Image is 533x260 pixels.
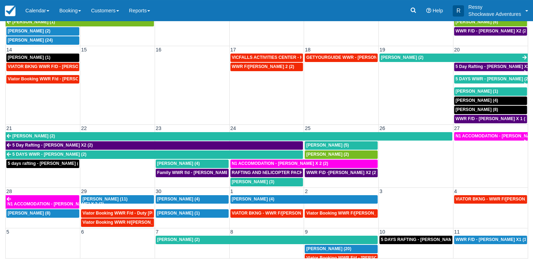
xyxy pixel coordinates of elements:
[379,125,386,131] span: 26
[157,211,200,216] span: [PERSON_NAME] (1)
[455,19,498,24] span: [PERSON_NAME] (6)
[232,211,332,216] span: VIATOR BKNG - WWR F/[PERSON_NAME] X 3 (3)
[80,188,87,194] span: 29
[455,107,498,112] span: [PERSON_NAME] (8)
[12,134,55,138] span: [PERSON_NAME] (2)
[455,116,529,121] span: WWR F/D - [PERSON_NAME] X 1 (1)
[306,143,349,148] span: [PERSON_NAME] (5)
[455,76,529,81] span: 5 DAYS WWR - [PERSON_NAME] (2)
[82,211,194,216] span: Viator Booking WWR F/d - Duty [PERSON_NAME] 2 (2)
[230,178,303,186] a: [PERSON_NAME] (3)
[455,98,498,103] span: [PERSON_NAME] (4)
[379,229,386,235] span: 10
[12,143,93,148] span: 5 Day Rafting - [PERSON_NAME] X2 (2)
[8,211,50,216] span: [PERSON_NAME] (8)
[8,161,82,166] span: 5 days rafting - [PERSON_NAME] (1)
[6,229,10,235] span: 5
[5,6,16,16] img: checkfront-main-nav-mini-logo.png
[232,179,274,184] span: [PERSON_NAME] (3)
[379,188,383,194] span: 3
[454,27,527,36] a: WWR F/D - [PERSON_NAME] X2 (2)
[156,236,378,244] a: [PERSON_NAME] (2)
[157,170,244,175] span: Family WWR f/d - [PERSON_NAME] X 4 (4)
[81,218,154,227] a: Viator Booking WWR H/[PERSON_NAME] x2 (3)
[157,161,200,166] span: [PERSON_NAME] (4)
[455,29,528,33] span: WWR F/D - [PERSON_NAME] X2 (2)
[468,4,521,11] p: Ressy
[454,87,527,96] a: [PERSON_NAME] (1)
[230,125,237,131] span: 24
[454,236,527,244] a: WWR F/D - [PERSON_NAME] X1 (1)
[306,170,377,175] span: WWR F\D -[PERSON_NAME] X2 (2)
[433,8,443,13] span: Help
[232,170,365,175] span: RAFTING AND hELICOPTER PACKAGE - [PERSON_NAME] X1 (1)
[455,237,528,242] span: WWR F/D - [PERSON_NAME] X1 (1)
[230,169,303,177] a: RAFTING AND hELICOPTER PACKAGE - [PERSON_NAME] X1 (1)
[8,55,50,60] span: [PERSON_NAME] (1)
[426,8,431,13] i: Help
[6,132,452,141] a: [PERSON_NAME] (2)
[8,76,112,81] span: Viator Booking WWR F/d - [PERSON_NAME] X 1 (1)
[230,229,234,235] span: 8
[82,220,180,225] span: Viator Booking WWR H/[PERSON_NAME] x2 (3)
[155,125,162,131] span: 23
[12,152,86,157] span: 5 DAYS WWR - [PERSON_NAME] (2)
[306,211,404,216] span: Viator Booking WWR F/[PERSON_NAME] X 2 (2)
[7,202,104,206] span: N1 ACCOMODATION - [PERSON_NAME] X 2 (2)
[8,29,50,33] span: [PERSON_NAME] (2)
[304,188,308,194] span: 2
[304,229,308,235] span: 9
[82,197,128,202] span: [PERSON_NAME] (11)
[80,47,87,52] span: 15
[453,188,458,194] span: 4
[453,125,460,131] span: 27
[80,229,85,235] span: 6
[80,125,87,131] span: 22
[306,246,351,251] span: [PERSON_NAME] (20)
[453,5,464,17] div: R
[232,197,274,202] span: [PERSON_NAME] (4)
[155,188,162,194] span: 30
[305,150,378,159] a: [PERSON_NAME] (2)
[454,195,527,204] a: VIATOR BKNG - WWR F/[PERSON_NAME] 3 (3)
[6,195,79,209] a: N1 ACCOMODATION - [PERSON_NAME] X 2 (2)
[6,188,13,194] span: 28
[230,63,303,71] a: WWR F/[PERSON_NAME] 2 (2)
[381,237,470,242] span: 5 DAYS RAFTING - [PERSON_NAME] X 2 (4)
[381,55,423,60] span: [PERSON_NAME] (2)
[156,169,229,177] a: Family WWR f/d - [PERSON_NAME] X 4 (4)
[8,64,112,69] span: VIATOR BKNG WWR F/D - [PERSON_NAME] X 1 (1)
[156,209,229,218] a: [PERSON_NAME] (1)
[6,63,79,71] a: VIATOR BKNG WWR F/D - [PERSON_NAME] X 1 (1)
[230,209,303,218] a: VIATOR BKNG - WWR F/[PERSON_NAME] X 3 (3)
[454,18,527,26] a: [PERSON_NAME] (6)
[6,209,79,218] a: [PERSON_NAME] (8)
[6,47,13,52] span: 14
[6,160,79,168] a: 5 days rafting - [PERSON_NAME] (1)
[6,27,79,36] a: [PERSON_NAME] (2)
[230,54,303,62] a: VICFALLS ACTIVITIES CENTER - HELICOPTER -[PERSON_NAME] X 4 (4)
[6,75,79,83] a: Viator Booking WWR F/d - [PERSON_NAME] X 1 (1)
[453,47,460,52] span: 20
[155,47,162,52] span: 16
[305,209,378,218] a: Viator Booking WWR F/[PERSON_NAME] X 2 (2)
[454,97,527,105] a: [PERSON_NAME] (4)
[454,75,528,83] a: 5 DAYS WWR - [PERSON_NAME] (2)
[6,54,79,62] a: [PERSON_NAME] (1)
[306,55,408,60] span: GETYOURGUIDE WWR - [PERSON_NAME] X 9 (9)
[454,63,528,71] a: 5 Day Rafting - [PERSON_NAME] X2 (2)
[304,47,311,52] span: 18
[8,38,53,43] span: [PERSON_NAME] (24)
[81,209,154,218] a: Viator Booking WWR F/d - Duty [PERSON_NAME] 2 (2)
[454,106,527,114] a: [PERSON_NAME] (8)
[232,55,381,60] span: VICFALLS ACTIVITIES CENTER - HELICOPTER -[PERSON_NAME] X 4 (4)
[156,160,229,168] a: [PERSON_NAME] (4)
[230,188,234,194] span: 1
[305,245,378,253] a: [PERSON_NAME] (20)
[157,197,200,202] span: [PERSON_NAME] (4)
[81,195,154,204] a: [PERSON_NAME] (11)
[306,152,349,157] span: [PERSON_NAME] (2)
[156,195,229,204] a: [PERSON_NAME] (4)
[305,169,378,177] a: WWR F\D -[PERSON_NAME] X2 (2)
[304,125,311,131] span: 25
